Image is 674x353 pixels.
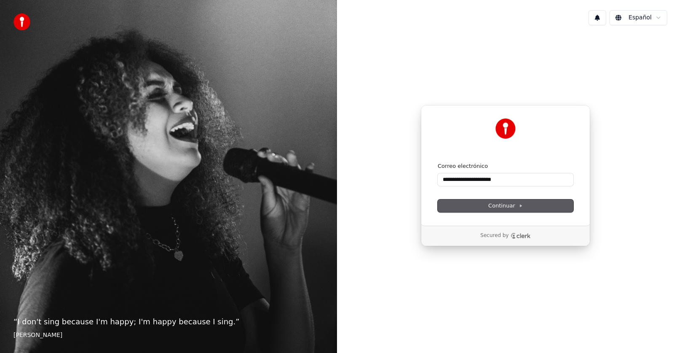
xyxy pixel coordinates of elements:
[13,316,324,328] p: “ I don't sing because I'm happy; I'm happy because I sing. ”
[495,119,516,139] img: Youka
[511,233,531,239] a: Clerk logo
[13,13,30,30] img: youka
[13,331,324,340] footer: [PERSON_NAME]
[488,202,523,210] span: Continuar
[480,232,508,239] p: Secured by
[438,162,488,170] label: Correo electrónico
[438,199,573,212] button: Continuar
